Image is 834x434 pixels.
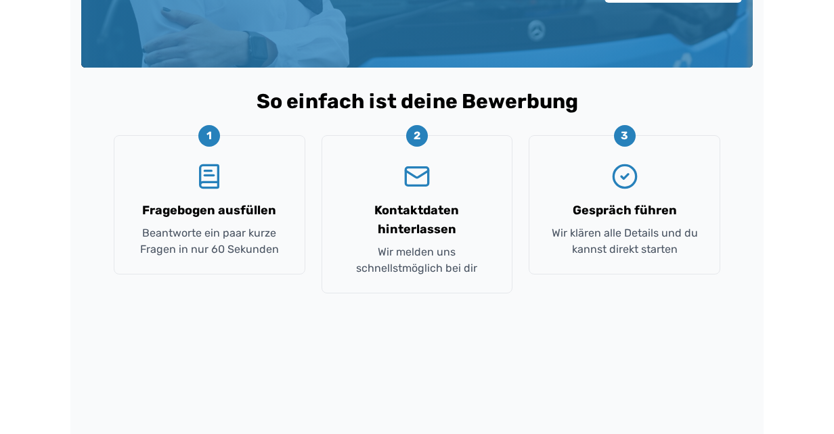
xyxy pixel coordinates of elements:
[196,163,223,190] svg: BookText
[92,89,742,114] h2: So einfach ist deine Bewerbung
[573,201,677,220] h3: Gespräch führen
[338,244,496,276] p: Wir melden uns schnellstmöglich bei dir
[142,201,276,220] h3: Fragebogen ausfüllen
[546,225,703,258] p: Wir klären alle Details und du kannst direkt starten
[338,201,496,239] h3: Kontaktdaten hinterlassen
[403,163,431,190] svg: Mail
[198,125,220,147] div: 1
[614,125,636,147] div: 3
[406,125,428,147] div: 2
[611,163,638,190] svg: CircleCheck
[131,225,288,258] p: Beantworte ein paar kurze Fragen in nur 60 Sekunden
